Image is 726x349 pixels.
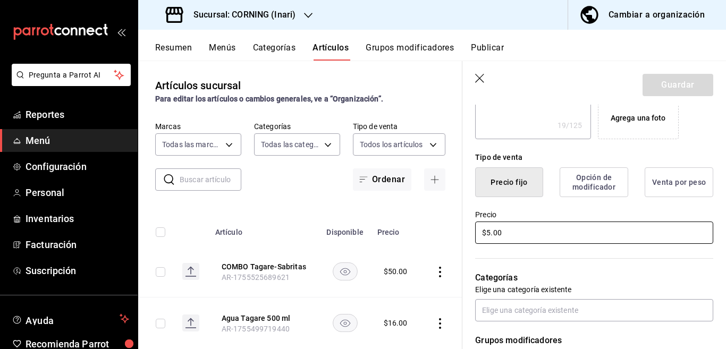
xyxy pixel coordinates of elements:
[371,212,421,246] th: Precio
[558,120,583,131] div: 19 /125
[209,212,319,246] th: Artículo
[26,107,129,122] span: Reportes
[155,95,383,103] strong: Para editar los artículos o cambios generales, ve a “Organización”.
[26,185,129,200] span: Personal
[26,312,115,325] span: Ayuda
[475,222,713,244] input: $0.00
[155,123,241,130] label: Marcas
[26,237,129,252] span: Facturación
[162,139,222,150] span: Todas las marcas, Sin marca
[26,211,129,226] span: Inventarios
[475,271,713,284] p: Categorías
[222,325,290,333] span: AR-1755499719440
[645,167,713,197] button: Venta por peso
[475,299,713,321] input: Elige una categoría existente
[222,273,290,282] span: AR-1755525689621
[475,152,713,163] div: Tipo de venta
[319,212,371,246] th: Disponible
[333,314,358,332] button: availability-product
[475,211,713,218] label: Precio
[471,42,504,61] button: Publicar
[609,7,705,22] div: Cambiar a organización
[155,42,192,61] button: Resumen
[435,318,445,329] button: actions
[611,113,666,124] div: Agrega una foto
[384,266,408,277] div: $ 50.00
[29,70,114,81] span: Pregunta a Parrot AI
[185,8,296,21] h3: Sucursal: CORNING (Inari)
[360,139,423,150] span: Todos los artículos
[12,64,131,86] button: Pregunta a Parrot AI
[475,167,543,197] button: Precio fijo
[353,123,445,130] label: Tipo de venta
[180,169,241,190] input: Buscar artículo
[7,77,131,88] a: Pregunta a Parrot AI
[254,123,340,130] label: Categorías
[253,42,296,61] button: Categorías
[222,261,307,272] button: edit-product-location
[26,263,129,278] span: Suscripción
[313,42,349,61] button: Artículos
[353,168,411,191] button: Ordenar
[560,167,628,197] button: Opción de modificador
[333,262,358,280] button: availability-product
[261,139,320,150] span: Todas las categorías, Sin categoría
[26,133,129,148] span: Menú
[209,42,235,61] button: Menús
[384,318,408,328] div: $ 16.00
[26,159,129,174] span: Configuración
[366,42,454,61] button: Grupos modificadores
[435,267,445,277] button: actions
[155,42,726,61] div: navigation tabs
[475,284,713,295] p: Elige una categoría existente
[155,78,241,93] div: Artículos sucursal
[117,28,125,36] button: open_drawer_menu
[475,334,713,347] p: Grupos modificadores
[222,313,307,324] button: edit-product-location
